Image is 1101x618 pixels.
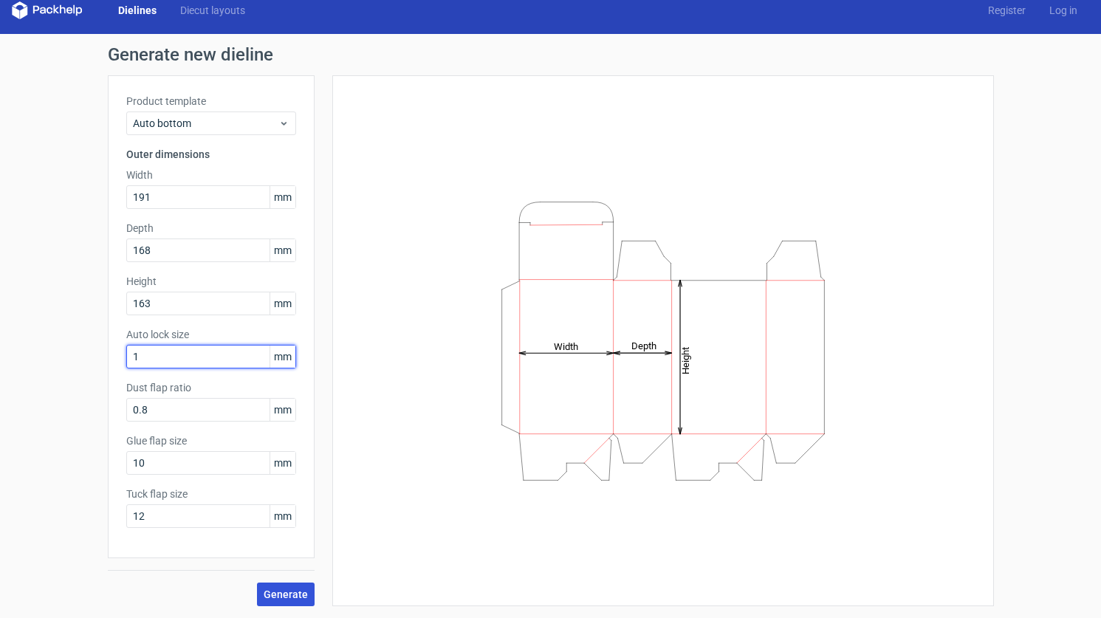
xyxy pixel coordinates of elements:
[264,589,308,600] span: Generate
[126,487,296,501] label: Tuck flap size
[257,583,315,606] button: Generate
[126,433,296,448] label: Glue flap size
[108,46,994,63] h1: Generate new dieline
[126,274,296,289] label: Height
[126,168,296,182] label: Width
[270,292,295,315] span: mm
[126,327,296,342] label: Auto lock size
[106,3,168,18] a: Dielines
[126,221,296,236] label: Depth
[270,452,295,474] span: mm
[270,505,295,527] span: mm
[976,3,1037,18] a: Register
[631,340,656,351] tspan: Depth
[679,346,690,374] tspan: Height
[270,399,295,421] span: mm
[133,116,278,131] span: Auto bottom
[270,346,295,368] span: mm
[553,340,577,351] tspan: Width
[126,147,296,162] h3: Outer dimensions
[270,239,295,261] span: mm
[168,3,257,18] a: Diecut layouts
[126,94,296,109] label: Product template
[126,380,296,395] label: Dust flap ratio
[270,186,295,208] span: mm
[1037,3,1089,18] a: Log in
